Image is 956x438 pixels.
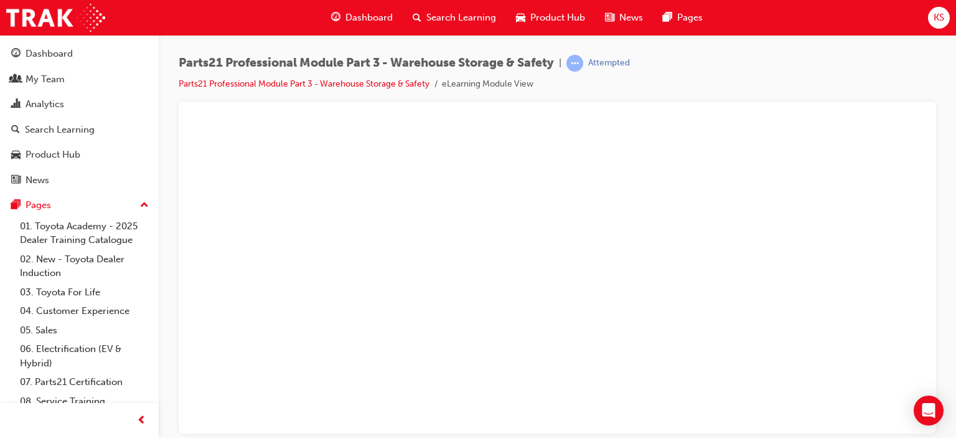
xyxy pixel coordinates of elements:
span: Product Hub [530,11,585,25]
a: Search Learning [5,118,154,141]
a: My Team [5,68,154,91]
a: 02. New - Toyota Dealer Induction [15,250,154,283]
a: News [5,169,154,192]
span: learningRecordVerb_ATTEMPT-icon [566,55,583,72]
span: Dashboard [345,11,393,25]
div: Open Intercom Messenger [914,396,944,426]
span: KS [934,11,944,25]
a: 01. Toyota Academy - 2025 Dealer Training Catalogue [15,217,154,250]
span: | [559,56,561,70]
div: Attempted [588,57,630,69]
span: search-icon [11,125,20,136]
span: pages-icon [11,200,21,211]
a: 05. Sales [15,321,154,340]
a: Parts21 Professional Module Part 3 - Warehouse Storage & Safety [179,79,429,89]
a: news-iconNews [595,5,653,31]
a: 03. Toyota For Life [15,283,154,302]
button: KS [928,7,950,29]
span: car-icon [516,10,525,26]
a: 04. Customer Experience [15,302,154,321]
span: search-icon [413,10,421,26]
span: chart-icon [11,99,21,110]
span: news-icon [605,10,614,26]
span: Parts21 Professional Module Part 3 - Warehouse Storage & Safety [179,56,554,70]
div: News [26,173,49,188]
span: Search Learning [426,11,496,25]
a: Product Hub [5,143,154,166]
span: prev-icon [137,413,146,429]
a: 08. Service Training [15,392,154,411]
div: Analytics [26,97,64,112]
div: Dashboard [26,47,73,61]
button: Pages [5,194,154,217]
div: Product Hub [26,148,80,162]
img: Trak [6,4,105,32]
a: Analytics [5,93,154,116]
div: Search Learning [25,123,95,137]
span: pages-icon [663,10,672,26]
div: Pages [26,198,51,212]
a: 06. Electrification (EV & Hybrid) [15,340,154,373]
span: guage-icon [11,49,21,60]
span: News [619,11,643,25]
span: up-icon [140,198,149,214]
li: eLearning Module View [442,77,533,92]
button: DashboardMy TeamAnalyticsSearch LearningProduct HubNews [5,40,154,194]
a: guage-iconDashboard [321,5,403,31]
a: pages-iconPages [653,5,713,31]
span: people-icon [11,74,21,85]
span: guage-icon [331,10,340,26]
a: 07. Parts21 Certification [15,373,154,392]
span: Pages [677,11,703,25]
span: car-icon [11,150,21,161]
span: news-icon [11,175,21,186]
a: Dashboard [5,42,154,65]
div: My Team [26,72,65,87]
a: search-iconSearch Learning [403,5,506,31]
a: car-iconProduct Hub [506,5,595,31]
